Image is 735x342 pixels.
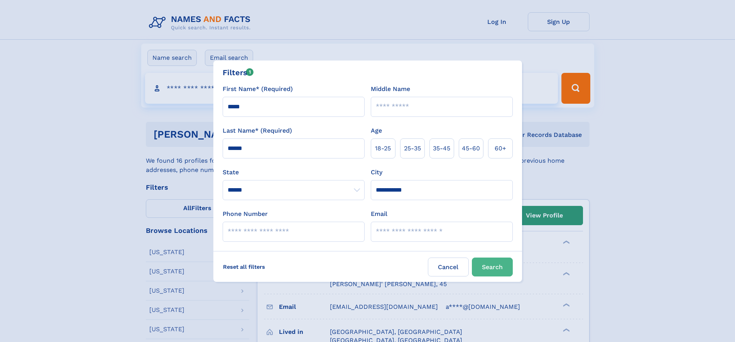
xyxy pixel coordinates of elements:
span: 35‑45 [433,144,450,153]
label: Last Name* (Required) [223,126,292,135]
label: Email [371,209,387,219]
label: Cancel [428,258,469,276]
span: 25‑35 [404,144,421,153]
label: Middle Name [371,84,410,94]
div: Filters [223,67,254,78]
label: City [371,168,382,177]
label: Age [371,126,382,135]
label: State [223,168,365,177]
span: 45‑60 [462,144,480,153]
label: Reset all filters [218,258,270,276]
span: 18‑25 [375,144,391,153]
span: 60+ [495,144,506,153]
button: Search [472,258,513,276]
label: First Name* (Required) [223,84,293,94]
label: Phone Number [223,209,268,219]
